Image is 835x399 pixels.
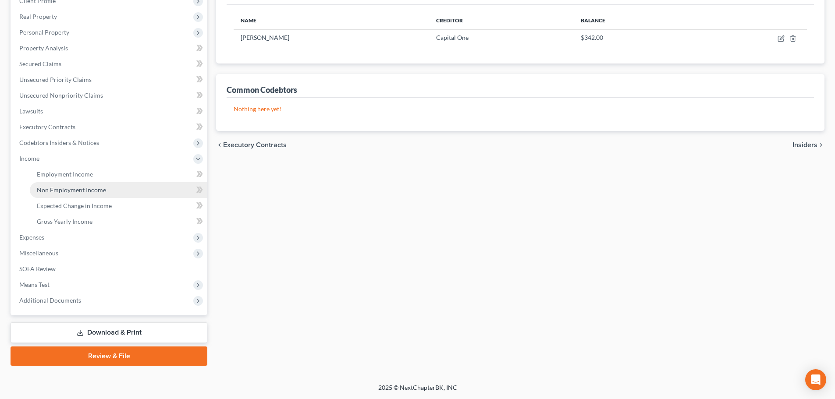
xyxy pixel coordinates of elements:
div: 2025 © NextChapterBK, INC [168,383,668,399]
span: Creditor [436,17,463,24]
a: Gross Yearly Income [30,214,207,230]
i: chevron_left [216,141,223,148]
span: Executory Contracts [19,123,75,131]
span: [PERSON_NAME] [241,34,289,41]
span: Lawsuits [19,107,43,115]
span: Means Test [19,281,50,288]
span: SOFA Review [19,265,56,272]
a: Employment Income [30,166,207,182]
span: Gross Yearly Income [37,218,92,225]
span: Balance [581,17,605,24]
a: Review & File [11,346,207,366]
span: Miscellaneous [19,249,58,257]
button: chevron_left Executory Contracts [216,141,287,148]
span: Expected Change in Income [37,202,112,209]
span: $342.00 [581,34,603,41]
span: Unsecured Nonpriority Claims [19,92,103,99]
span: Income [19,155,39,162]
a: Unsecured Priority Claims [12,72,207,88]
a: Non Employment Income [30,182,207,198]
p: Nothing here yet! [234,105,807,113]
button: Insiders chevron_right [792,141,824,148]
span: Non Employment Income [37,186,106,194]
span: Additional Documents [19,297,81,304]
a: Executory Contracts [12,119,207,135]
span: Unsecured Priority Claims [19,76,92,83]
a: Unsecured Nonpriority Claims [12,88,207,103]
div: Common Codebtors [227,85,297,95]
span: Personal Property [19,28,69,36]
a: Lawsuits [12,103,207,119]
span: Name [241,17,256,24]
div: Open Intercom Messenger [805,369,826,390]
a: Expected Change in Income [30,198,207,214]
a: Download & Print [11,322,207,343]
i: chevron_right [817,141,824,148]
span: Codebtors Insiders & Notices [19,139,99,146]
span: Expenses [19,233,44,241]
span: Employment Income [37,170,93,178]
span: Secured Claims [19,60,61,67]
a: Secured Claims [12,56,207,72]
a: SOFA Review [12,261,207,277]
a: Property Analysis [12,40,207,56]
span: Real Property [19,13,57,20]
span: Executory Contracts [223,141,287,148]
span: Capital One [436,34,469,41]
span: Insiders [792,141,817,148]
span: Property Analysis [19,44,68,52]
